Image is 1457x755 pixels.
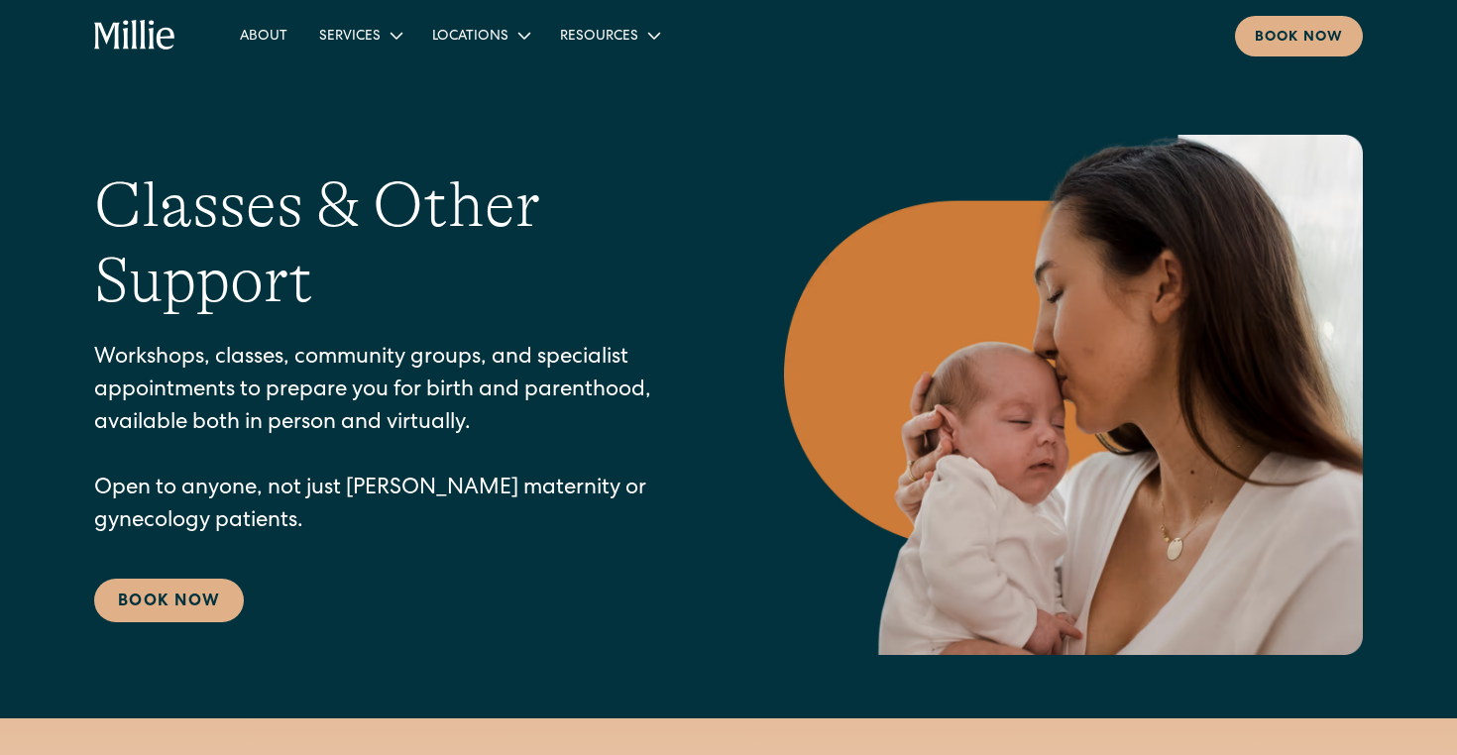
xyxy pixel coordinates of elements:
[94,343,705,539] p: Workshops, classes, community groups, and specialist appointments to prepare you for birth and pa...
[1235,16,1363,56] a: Book now
[94,167,705,320] h1: Classes & Other Support
[94,579,244,622] a: Book Now
[1255,28,1343,49] div: Book now
[94,20,176,52] a: home
[560,27,638,48] div: Resources
[224,19,303,52] a: About
[784,135,1363,655] img: Mother kissing her newborn on the forehead, capturing a peaceful moment of love and connection in...
[432,27,508,48] div: Locations
[416,19,544,52] div: Locations
[303,19,416,52] div: Services
[544,19,674,52] div: Resources
[319,27,381,48] div: Services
